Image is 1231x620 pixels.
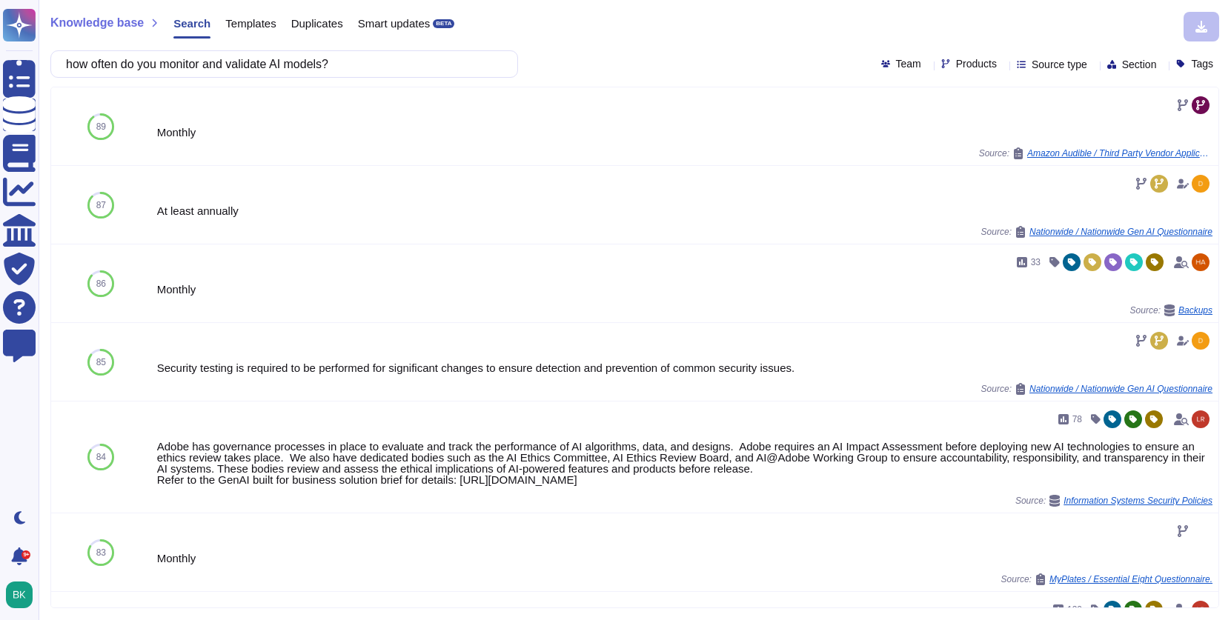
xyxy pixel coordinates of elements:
[157,441,1212,485] div: Adobe has governance processes in place to evaluate and track the performance of AI algorithms, d...
[157,553,1212,564] div: Monthly
[3,579,43,611] button: user
[979,147,1212,159] span: Source:
[1130,304,1212,316] span: Source:
[50,17,144,29] span: Knowledge base
[1192,332,1210,350] img: user
[225,18,276,29] span: Templates
[157,205,1212,216] div: At least annually
[157,362,1212,373] div: Security testing is required to be performed for significant changes to ensure detection and prev...
[1031,258,1041,267] span: 33
[896,59,921,69] span: Team
[1192,601,1210,619] img: user
[59,51,502,77] input: Search a question or template...
[6,581,33,608] img: user
[1192,175,1210,193] img: user
[1192,410,1210,428] img: user
[96,201,106,210] span: 87
[96,279,106,288] span: 86
[96,453,106,461] span: 84
[981,226,1212,238] span: Source:
[1001,573,1212,585] span: Source:
[1029,384,1212,393] span: Nationwide / Nationwide Gen AI Questionnaire
[981,383,1212,395] span: Source:
[173,18,210,29] span: Search
[96,548,106,557] span: 83
[1122,59,1157,70] span: Section
[96,358,106,367] span: 85
[956,59,997,69] span: Products
[1029,227,1212,236] span: Nationwide / Nationwide Gen AI Questionnaire
[1064,496,1212,505] span: Information Systems Security Policies
[1032,59,1087,70] span: Source type
[291,18,343,29] span: Duplicates
[1049,575,1212,584] span: MyPlates / Essential Eight Questionnaire.
[1072,415,1082,424] span: 78
[1192,253,1210,271] img: user
[358,18,431,29] span: Smart updates
[96,122,106,131] span: 89
[433,19,454,28] div: BETA
[1067,605,1082,614] span: 130
[1027,149,1212,158] span: Amazon Audible / Third Party Vendor Application Questionnaire Adobe (3)
[157,127,1212,138] div: Monthly
[1191,59,1213,69] span: Tags
[21,550,30,559] div: 9+
[1015,495,1212,507] span: Source:
[1178,306,1212,315] span: Backups
[157,284,1212,295] div: Monthly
